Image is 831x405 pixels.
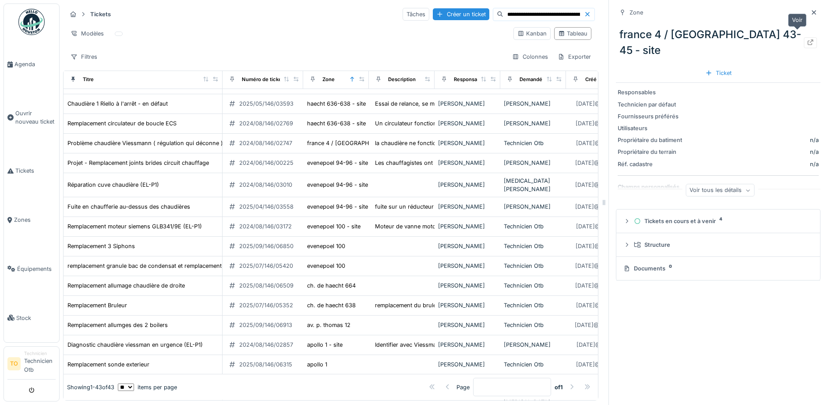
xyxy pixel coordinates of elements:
div: [PERSON_NAME] [438,181,497,189]
div: [PERSON_NAME] [504,119,562,128]
div: Remplacement 3 Siphons [67,242,135,250]
div: Technicien Otb [504,281,562,290]
div: 2025/08/146/06509 [239,281,294,290]
div: Technicien par défaut [618,100,683,109]
div: [PERSON_NAME] [438,321,497,329]
div: Moteur de vanne motorisé HS, il faut le remplacer [375,222,508,231]
summary: Tickets en cours et à venir4 [620,213,817,229]
div: Technicien Otb [504,301,562,309]
div: 2024/06/146/00225 [239,159,294,167]
div: Ticket [702,67,735,79]
div: Les chauffagistes ont également signalé des fui... [375,159,508,167]
div: evenepoel 94-96 - site [307,159,368,167]
a: TO TechnicienTechnicien Otb [7,350,56,380]
div: 2025/07/146/05352 [239,301,293,309]
div: evenepoel 94-96 - site [307,202,368,211]
div: ch. de haecht 638 [307,301,356,309]
div: Fuite en chaufferie au-dessus des chaudières [67,202,190,211]
div: [PERSON_NAME] [504,341,562,349]
div: Diagnostic chaudière viessman en urgence (EL-P1) [67,341,203,349]
div: Modèles [67,27,108,40]
div: 2025/09/146/06913 [239,321,292,329]
a: Agenda [4,40,59,89]
div: Technicien [24,350,56,357]
div: Technicien Otb [504,242,562,250]
div: [PERSON_NAME] [438,262,497,270]
div: [DATE] @ 09:07:37 [575,159,623,167]
div: Tâches [403,8,429,21]
div: evenepoel 100 [307,242,345,250]
div: Technicien Otb [504,222,562,231]
div: Structure [634,241,810,249]
span: Tickets [15,167,56,175]
div: Responsables [618,88,683,96]
div: la chaudière ne fonctionne plus correctement , ... [375,139,507,147]
div: Exporter [554,50,595,63]
div: Essai de relance, se met en défaut après 5 tent... [375,99,506,108]
div: Description [388,76,416,83]
div: [PERSON_NAME] [438,119,497,128]
div: Technicien Otb [504,360,562,369]
div: Showing 1 - 43 of 43 [67,383,114,391]
div: Remplacement circulateur de boucle ECS [67,119,177,128]
div: [DATE] @ 10:52:50 [575,202,622,211]
div: [DATE] @ 09:09:17 [576,242,622,250]
div: evenepoel 100 - site [307,222,361,231]
a: Tickets [4,146,59,195]
div: Titre [83,76,94,83]
div: evenepoel 94-96 - site [307,181,368,189]
div: Technicien Otb [504,321,562,329]
div: [MEDICAL_DATA][PERSON_NAME] [504,177,562,193]
div: Page [456,383,470,391]
div: 2024/08/146/03172 [239,222,292,231]
div: [DATE] @ 13:00:32 [575,281,622,290]
div: Créer un ticket [433,8,489,20]
div: [PERSON_NAME] [438,222,497,231]
div: n/a [687,148,819,156]
div: [DATE] @ 10:26:48 [575,181,622,189]
div: 2025/04/146/03558 [239,202,294,211]
span: Zones [14,216,56,224]
a: Équipements [4,244,59,293]
div: 2025/05/146/03593 [239,99,294,108]
div: [PERSON_NAME] [438,301,497,309]
div: [PERSON_NAME] [504,99,562,108]
li: TO [7,357,21,370]
div: n/a [687,160,819,168]
div: remplacement granule bac de condensat et remplacement [PERSON_NAME] [67,262,270,270]
div: Utilisateurs [618,124,683,132]
summary: Documents0 [620,260,817,277]
div: Demandé par [520,76,551,83]
div: [DATE] @ 17:29:18 [576,99,622,108]
div: [DATE] @ 10:51:42 [576,360,622,369]
div: 2024/08/146/02857 [239,341,293,349]
div: Technicien Otb [504,262,562,270]
summary: Structure [620,237,817,253]
div: apollo 1 - site [307,341,343,349]
div: Filtres [67,50,101,63]
div: Voir tous les détails [686,184,754,197]
a: Zones [4,195,59,245]
div: av. p. thomas 12 [307,321,350,329]
span: Ouvrir nouveau ticket [15,109,56,126]
div: Colonnes [508,50,552,63]
div: Documents [623,264,810,273]
div: Voir [788,14,806,26]
div: [PERSON_NAME] [438,281,497,290]
div: haecht 636-638 - site [307,119,366,128]
div: fuite sur un réducteur de pression, à 4m de hau... [375,202,509,211]
div: Identifier avec Viessman les actions nécessaire... [375,341,506,349]
strong: Tickets [87,10,114,18]
div: 2024/08/146/02769 [239,119,293,128]
div: [PERSON_NAME] [504,202,562,211]
div: Problème chaudière Viessmann ( régulation qui déconne ) [67,139,223,147]
div: [DATE] @ 14:45:49 [575,262,622,270]
div: Réparation cuve chaudière (EL-P1) [67,181,159,189]
div: Responsable [454,76,484,83]
div: [PERSON_NAME] [438,159,497,167]
a: Ouvrir nouveau ticket [4,89,59,146]
div: Créé le [585,76,602,83]
div: Technicien Otb [504,139,562,147]
div: Remplacement allumges des 2 boilers [67,321,168,329]
div: 2024/08/146/03010 [239,181,292,189]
